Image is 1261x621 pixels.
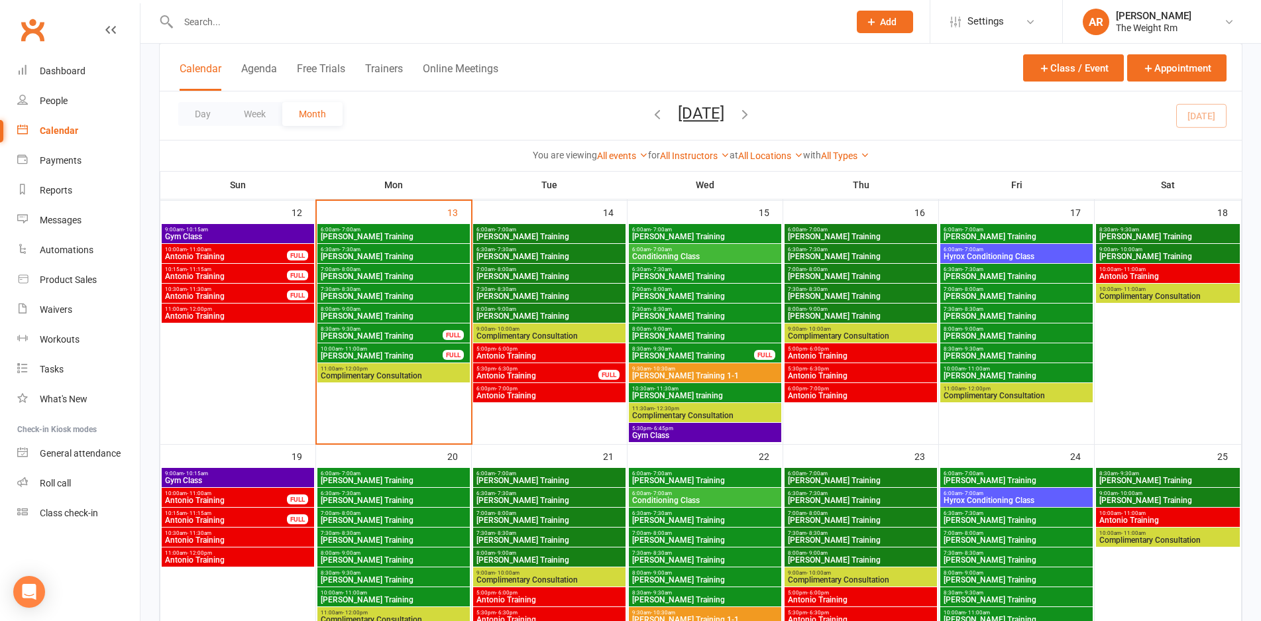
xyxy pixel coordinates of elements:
span: - 8:00am [339,266,360,272]
div: 23 [914,445,938,467]
span: - 9:00am [651,326,672,332]
div: FULL [287,251,308,260]
span: [PERSON_NAME] Training [943,312,1090,320]
a: General attendance kiosk mode [17,439,140,469]
span: 9:00am [1099,247,1237,253]
span: - 9:30am [1118,227,1139,233]
span: - 7:00pm [496,386,518,392]
span: 6:00pm [787,386,934,392]
a: All Instructors [660,150,730,161]
a: Class kiosk mode [17,498,140,528]
span: 6:00am [943,227,1090,233]
span: [PERSON_NAME] Training [631,292,779,300]
span: - 7:30am [806,490,828,496]
span: [PERSON_NAME] Training [320,352,443,360]
div: People [40,95,68,106]
span: - 9:00am [339,306,360,312]
span: - 7:00am [651,247,672,253]
a: Payments [17,146,140,176]
div: Roll call [40,478,71,488]
span: [PERSON_NAME] Training [320,272,467,280]
span: 8:00am [476,306,623,312]
span: [PERSON_NAME] Training [631,352,755,360]
div: Payments [40,155,82,166]
span: [PERSON_NAME] Training [787,477,934,484]
span: - 11:00am [1121,266,1146,272]
span: 6:30am [320,490,467,496]
span: - 7:30am [495,490,516,496]
div: 24 [1070,445,1094,467]
span: - 7:30am [495,247,516,253]
span: - 7:00am [962,227,983,233]
span: Antonio Training [476,372,599,380]
span: - 8:00am [495,510,516,516]
span: Gym Class [164,233,311,241]
span: 6:00am [631,227,779,233]
a: Clubworx [16,13,49,46]
a: Messages [17,205,140,235]
div: 17 [1070,201,1094,223]
span: - 6:30pm [496,366,518,372]
div: Product Sales [40,274,97,285]
span: - 12:00pm [965,386,991,392]
span: 6:00am [631,490,779,496]
span: [PERSON_NAME] Training [787,253,934,260]
span: 6:00pm [476,386,623,392]
div: Reports [40,185,72,196]
span: [PERSON_NAME] Training [476,253,623,260]
a: All Types [821,150,869,161]
span: 7:30am [476,286,623,292]
span: Antonio Training [476,392,623,400]
span: 10:00am [164,490,288,496]
span: - 7:30am [651,266,672,272]
span: - 7:00am [962,490,983,496]
div: 12 [292,201,315,223]
span: 5:30pm [787,366,934,372]
button: Agenda [241,62,277,91]
span: [PERSON_NAME] Training [943,292,1090,300]
strong: You are viewing [533,150,597,160]
span: [PERSON_NAME] Training [943,272,1090,280]
th: Sat [1095,171,1242,199]
button: Appointment [1127,54,1227,82]
span: - 7:00am [962,471,983,477]
a: Reports [17,176,140,205]
span: 10:00am [1099,286,1237,292]
span: - 8:30am [339,286,360,292]
button: Class / Event [1023,54,1124,82]
span: - 10:15am [184,471,208,477]
div: The Weight Rm [1116,22,1191,34]
span: - 8:30am [806,286,828,292]
span: Complimentary Consultation [320,372,467,380]
strong: at [730,150,738,160]
span: Antonio Training [476,352,623,360]
span: - 7:00am [806,471,828,477]
span: - 8:30am [495,286,516,292]
th: Mon [316,171,472,199]
span: 11:00am [943,386,1090,392]
span: [PERSON_NAME] Training [476,292,623,300]
span: - 9:30am [962,346,983,352]
a: Tasks [17,355,140,384]
span: 7:00am [320,510,467,516]
span: - 7:00am [651,227,672,233]
div: 16 [914,201,938,223]
div: Class check-in [40,508,98,518]
span: 7:00am [476,510,623,516]
div: Waivers [40,304,72,315]
span: [PERSON_NAME] Training [476,477,623,484]
button: Trainers [365,62,403,91]
span: Complimentary Consultation [476,332,623,340]
span: 5:00pm [787,346,934,352]
div: General attendance [40,448,121,459]
span: 11:00am [320,366,467,372]
span: - 11:00am [1121,286,1146,292]
span: Complimentary Consultation [631,412,779,420]
div: FULL [598,370,620,380]
span: Antonio Training [787,372,934,380]
span: [PERSON_NAME] Training [1099,496,1237,504]
span: 11:00am [164,306,311,312]
span: 9:00am [1099,490,1237,496]
a: All Locations [738,150,803,161]
button: [DATE] [678,104,724,123]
